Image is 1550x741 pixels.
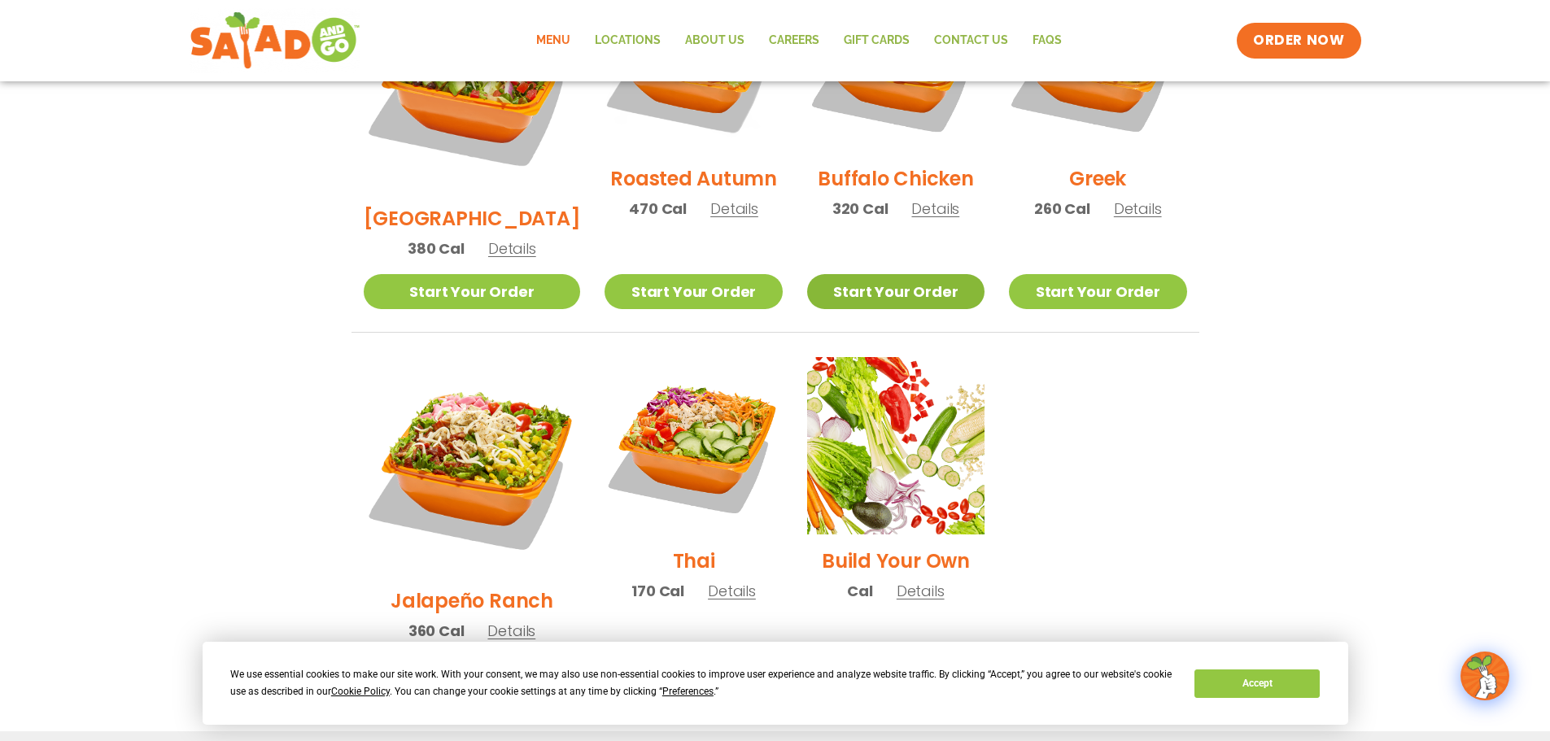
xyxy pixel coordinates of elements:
h2: Build Your Own [822,547,970,575]
a: Careers [757,22,832,59]
span: Details [897,581,945,601]
span: 260 Cal [1034,198,1090,220]
span: Details [488,238,536,259]
a: FAQs [1020,22,1074,59]
span: Preferences [662,686,714,697]
h2: Buffalo Chicken [818,164,973,193]
span: Details [708,581,756,601]
span: 380 Cal [408,238,465,259]
a: Start Your Order [605,274,782,309]
img: Product photo for Build Your Own [807,357,985,534]
a: Locations [583,22,673,59]
h2: Roasted Autumn [610,164,777,193]
a: ORDER NOW [1237,23,1360,59]
img: new-SAG-logo-768×292 [190,8,361,73]
a: Start Your Order [364,274,581,309]
nav: Menu [524,22,1074,59]
img: wpChatIcon [1462,653,1508,699]
a: About Us [673,22,757,59]
h2: Jalapeño Ranch [391,586,553,615]
a: Start Your Order [1009,274,1186,309]
span: Details [911,198,959,219]
span: 470 Cal [629,198,687,220]
a: Contact Us [922,22,1020,59]
span: 360 Cal [408,620,465,642]
h2: Thai [673,547,715,575]
span: Details [710,198,758,219]
a: Menu [524,22,583,59]
a: GIFT CARDS [832,22,922,59]
span: Details [487,621,535,641]
span: 320 Cal [832,198,889,220]
img: Product photo for Thai Salad [605,357,782,534]
a: Start Your Order [807,274,985,309]
h2: Greek [1069,164,1126,193]
span: Cal [847,580,872,602]
span: 170 Cal [631,580,684,602]
button: Accept [1194,669,1320,698]
span: ORDER NOW [1253,31,1344,50]
img: Product photo for Jalapeño Ranch Salad [364,357,581,574]
div: We use essential cookies to make our site work. With your consent, we may also use non-essential ... [230,666,1175,700]
h2: [GEOGRAPHIC_DATA] [364,204,581,233]
span: Cookie Policy [331,686,390,697]
div: Cookie Consent Prompt [203,642,1348,725]
span: Details [1114,198,1162,219]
